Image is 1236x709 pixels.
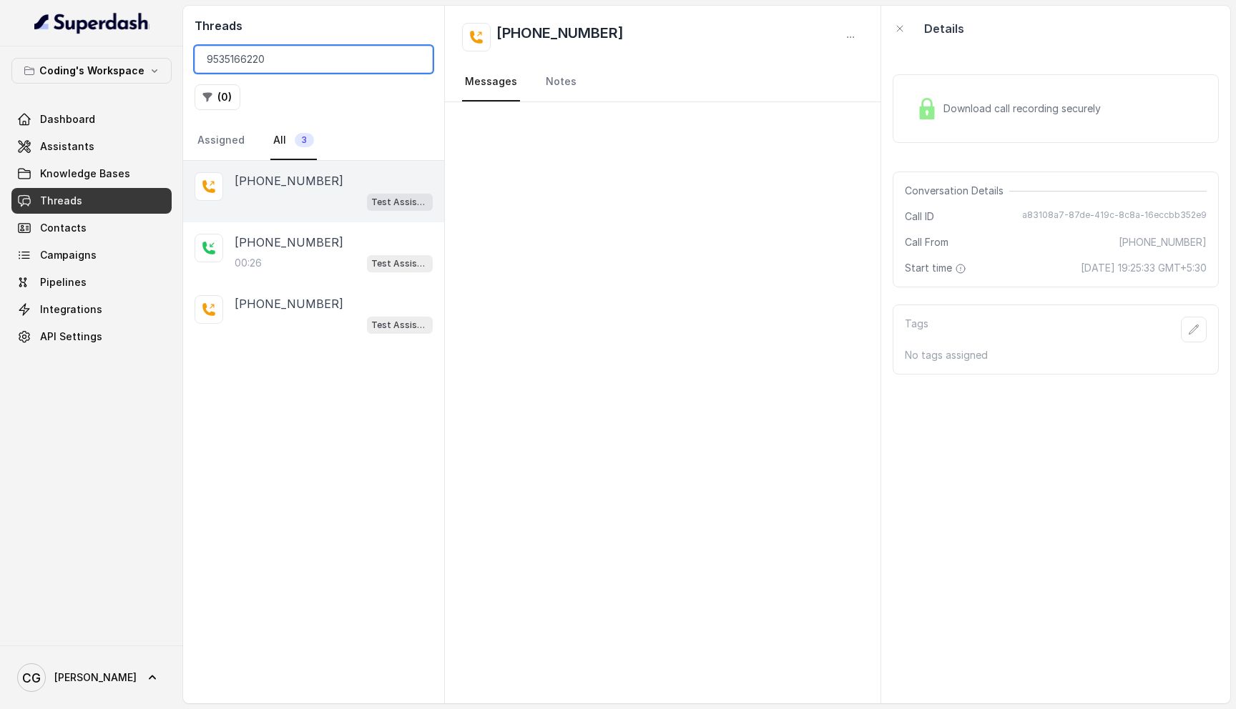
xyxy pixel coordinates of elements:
span: Start time [905,261,969,275]
img: Lock Icon [916,98,938,119]
span: Integrations [40,302,102,317]
p: No tags assigned [905,348,1207,362]
a: Assistants [11,134,172,159]
input: Search by Call ID or Phone Number [195,46,433,73]
a: Messages [462,63,520,101]
a: Knowledge Bases [11,161,172,187]
span: Dashboard [40,112,95,127]
span: a83108a7-87de-419c-8c8a-16eccbb352e9 [1022,209,1207,224]
a: Dashboard [11,106,172,132]
a: Integrations [11,297,172,322]
button: Coding's Workspace [11,58,172,84]
nav: Tabs [195,122,433,160]
p: 00:26 [235,256,262,270]
a: [PERSON_NAME] [11,658,172,698]
span: Download call recording securely [943,101,1107,116]
span: [PHONE_NUMBER] [1119,235,1207,249]
span: Campaigns [40,248,97,262]
a: Contacts [11,215,172,241]
p: [PHONE_NUMBER] [235,295,343,312]
span: 3 [295,133,314,147]
p: Test Assistant-3 [371,318,428,332]
a: Campaigns [11,242,172,268]
span: Contacts [40,221,87,235]
p: Details [924,20,964,37]
h2: Threads [195,17,433,34]
h2: [PHONE_NUMBER] [496,23,624,51]
button: (0) [195,84,240,110]
text: CG [22,670,41,685]
p: Coding's Workspace [39,62,144,79]
span: Call From [905,235,948,249]
span: Threads [40,194,82,208]
span: Pipelines [40,275,87,289]
img: light.svg [34,11,149,34]
span: Knowledge Bases [40,167,130,181]
nav: Tabs [462,63,863,101]
p: [PHONE_NUMBER] [235,172,343,189]
p: Test Assistant-3 [371,257,428,271]
a: All3 [270,122,317,160]
span: [PERSON_NAME] [54,670,137,685]
a: API Settings [11,324,172,349]
a: Assigned [195,122,247,160]
span: [DATE] 19:25:33 GMT+5:30 [1081,261,1207,275]
a: Notes [543,63,579,101]
span: Call ID [905,209,934,224]
span: Conversation Details [905,184,1009,198]
p: [PHONE_NUMBER] [235,234,343,251]
p: Test Assistant- 2 [371,195,428,209]
a: Threads [11,188,172,214]
a: Pipelines [11,269,172,295]
span: Assistants [40,139,94,154]
p: Tags [905,317,928,342]
span: API Settings [40,329,102,344]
